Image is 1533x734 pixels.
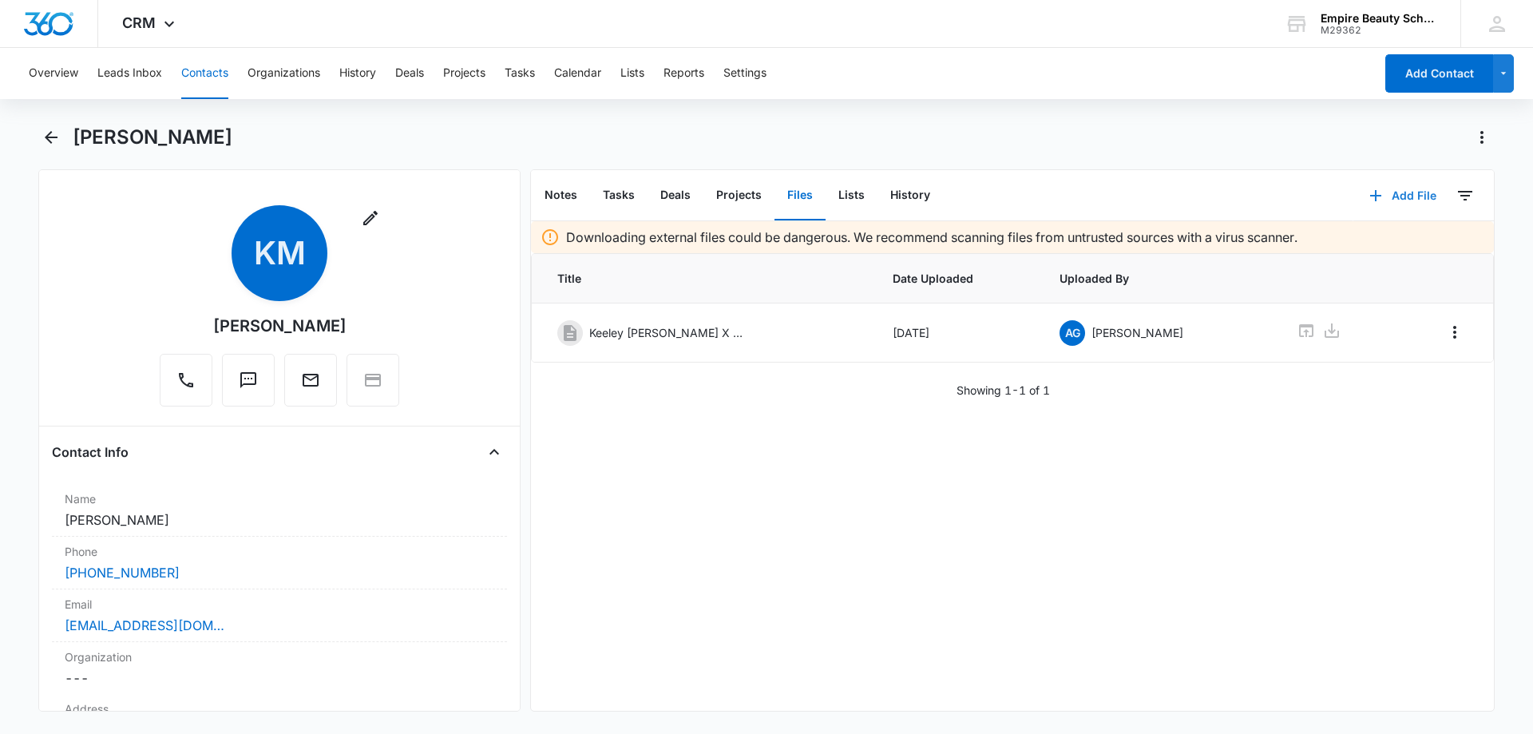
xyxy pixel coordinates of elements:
button: Calendar [554,48,601,99]
a: Call [160,379,212,392]
button: Tasks [505,48,535,99]
a: [EMAIL_ADDRESS][DOMAIN_NAME] [65,616,224,635]
button: Overview [29,48,78,99]
button: Deals [395,48,424,99]
button: Add Contact [1385,54,1493,93]
button: Lists [826,171,877,220]
div: [PERSON_NAME] [213,314,347,338]
button: Files [774,171,826,220]
div: Organization--- [52,642,507,694]
div: Phone[PHONE_NUMBER] [52,537,507,589]
button: Tasks [590,171,648,220]
button: Organizations [248,48,320,99]
button: Filters [1452,183,1478,208]
button: Contacts [181,48,228,99]
dd: [PERSON_NAME] [65,510,494,530]
label: Address [65,700,494,717]
button: Settings [723,48,766,99]
button: Deals [648,171,703,220]
span: Title [557,270,854,287]
button: Email [284,354,337,407]
div: Email[EMAIL_ADDRESS][DOMAIN_NAME] [52,589,507,642]
button: Text [222,354,275,407]
dd: --- [65,669,494,688]
button: History [339,48,376,99]
button: Projects [703,171,774,220]
button: History [877,171,943,220]
button: Call [160,354,212,407]
button: Overflow Menu [1442,319,1468,345]
span: Date Uploaded [893,270,1022,287]
button: Notes [532,171,590,220]
label: Organization [65,649,494,665]
button: Close [481,439,507,465]
span: CRM [122,14,156,31]
div: account name [1321,12,1437,25]
a: Email [284,379,337,392]
div: account id [1321,25,1437,36]
p: Downloading external files could be dangerous. We recommend scanning files from untrusted sources... [566,228,1297,247]
h1: [PERSON_NAME] [73,125,232,149]
button: Projects [443,48,485,99]
span: KM [232,205,327,301]
p: [PERSON_NAME] [1091,324,1183,341]
td: [DATE] [873,304,1041,363]
label: Phone [65,543,494,560]
button: Add File [1353,177,1452,215]
button: Leads Inbox [97,48,162,99]
button: Reports [664,48,704,99]
button: Lists [620,48,644,99]
div: Name[PERSON_NAME] [52,484,507,537]
span: AG [1060,320,1085,346]
h4: Contact Info [52,442,129,462]
span: Uploaded By [1060,270,1258,287]
p: Keeley [PERSON_NAME] X 2025.pdf [589,324,749,341]
a: [PHONE_NUMBER] [65,563,180,582]
a: Text [222,379,275,392]
button: Actions [1469,125,1495,150]
label: Name [65,490,494,507]
button: Back [38,125,63,150]
label: Email [65,596,494,613]
p: Showing 1-1 of 1 [957,382,1050,399]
